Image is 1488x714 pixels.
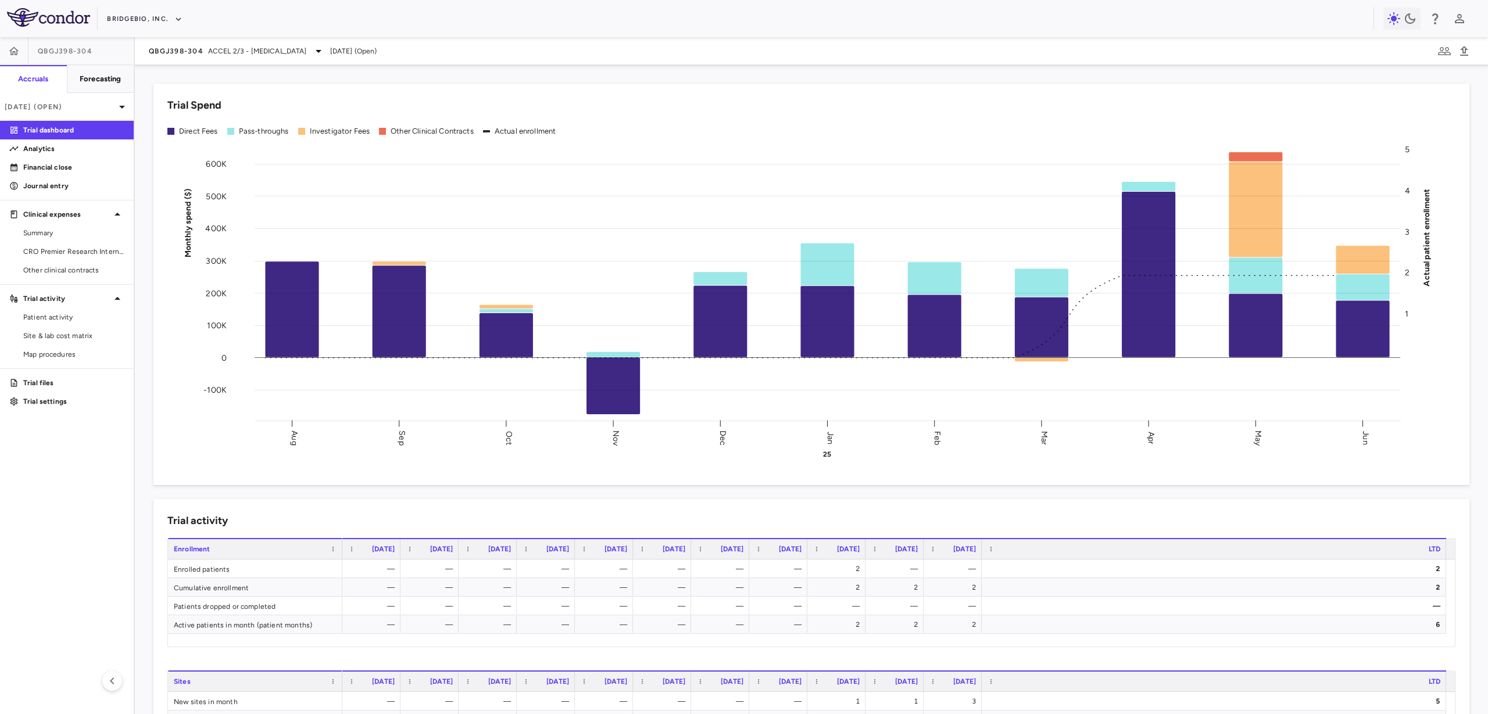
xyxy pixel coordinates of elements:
h6: Trial Spend [167,98,221,113]
div: — [353,597,395,615]
div: — [643,559,685,578]
div: — [527,615,569,634]
div: — [818,597,860,615]
tspan: 300K [206,256,227,266]
tspan: 2 [1405,268,1410,278]
div: — [643,578,685,597]
div: — [527,597,569,615]
div: — [760,578,802,597]
text: Feb [932,430,942,444]
div: — [411,692,453,711]
div: Active patients in month (patient months) [168,615,342,633]
text: Oct [504,430,514,444]
div: Cumulative enrollment [168,578,342,596]
div: — [643,615,685,634]
div: — [411,559,453,578]
span: LTD [1429,677,1440,686]
tspan: Actual patient enrollment [1422,188,1432,286]
span: CRO Premier Research International LLC [23,246,124,257]
div: Actual enrollment [495,126,556,137]
tspan: 400K [205,224,227,234]
tspan: 5 [1405,145,1410,155]
span: [DATE] [546,677,569,686]
span: [DATE] [663,677,685,686]
tspan: Monthly spend ($) [183,188,193,257]
div: — [469,578,511,597]
div: — [353,578,395,597]
text: Aug [289,430,299,445]
tspan: 4 [1405,185,1410,195]
p: Trial activity [23,293,110,304]
div: — [876,559,918,578]
span: [DATE] [430,677,453,686]
div: — [702,597,743,615]
div: — [411,597,453,615]
tspan: 500K [206,191,227,201]
span: Summary [23,228,124,238]
div: 1 [818,692,860,711]
div: — [760,559,802,578]
tspan: 1 [1405,309,1408,319]
div: — [702,615,743,634]
tspan: 600K [206,159,227,169]
span: Site & lab cost matrix [23,331,124,341]
div: — [527,559,569,578]
span: [DATE] [604,545,627,553]
text: Nov [611,430,621,446]
span: [DATE] [779,545,802,553]
div: New sites in month [168,692,342,710]
div: Direct Fees [179,126,218,137]
div: — [469,597,511,615]
div: 2 [876,615,918,634]
text: Jan [825,431,835,444]
span: [DATE] [721,677,743,686]
div: — [353,559,395,578]
img: logo-full-SnFGN8VE.png [7,8,90,27]
span: ACCEL 2/3 - [MEDICAL_DATA] [208,46,307,56]
text: Dec [718,430,728,445]
span: [DATE] [604,677,627,686]
div: 2 [876,578,918,597]
button: BridgeBio, Inc. [107,10,183,28]
div: Other Clinical Contracts [391,126,474,137]
p: Trial files [23,378,124,388]
span: [DATE] [430,545,453,553]
div: — [643,597,685,615]
div: 6 [992,615,1440,634]
h6: Forecasting [80,74,121,84]
div: Investigator Fees [310,126,370,137]
span: [DATE] [663,545,685,553]
span: [DATE] [546,545,569,553]
tspan: 200K [206,288,227,298]
span: Patient activity [23,312,124,322]
text: Mar [1039,430,1049,444]
div: — [411,615,453,634]
tspan: 0 [221,353,227,363]
p: Clinical expenses [23,209,110,220]
div: — [585,559,627,578]
span: [DATE] [779,677,802,686]
div: — [702,559,743,578]
span: [DATE] [372,677,395,686]
div: 2 [992,559,1440,578]
div: — [760,615,802,634]
div: — [353,692,395,711]
div: 1 [876,692,918,711]
h6: Trial activity [167,513,228,529]
span: [DATE] [895,545,918,553]
div: — [527,692,569,711]
p: Financial close [23,162,124,173]
span: [DATE] [837,545,860,553]
span: Other clinical contracts [23,265,124,275]
div: — [934,597,976,615]
div: — [469,559,511,578]
tspan: 3 [1405,227,1410,236]
div: — [934,559,976,578]
span: QBGJ398-304 [38,46,92,56]
span: [DATE] [953,677,976,686]
div: 2 [934,578,976,597]
div: — [760,597,802,615]
span: [DATE] [488,545,511,553]
p: Trial settings [23,396,124,407]
div: — [469,615,511,634]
